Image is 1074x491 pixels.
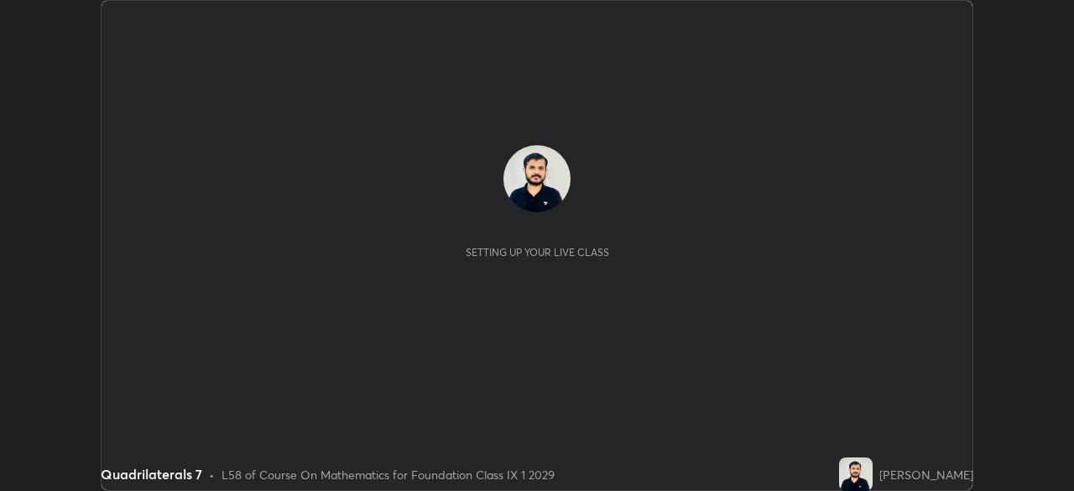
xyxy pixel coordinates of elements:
img: 07663084a21d414a8ada915af312ae47.jpg [839,457,873,491]
div: Quadrilaterals 7 [101,464,202,484]
div: • [209,466,215,483]
div: Setting up your live class [466,246,609,259]
div: [PERSON_NAME] [879,466,973,483]
div: L58 of Course On Mathematics for Foundation Class IX 1 2029 [222,466,555,483]
img: 07663084a21d414a8ada915af312ae47.jpg [503,145,571,212]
